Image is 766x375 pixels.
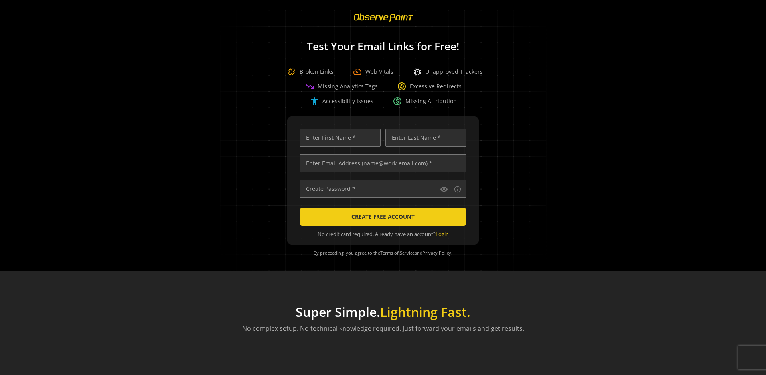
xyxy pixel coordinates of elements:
[413,67,422,77] span: bug_report
[300,180,466,198] input: Create Password *
[353,67,393,77] div: Web Vitals
[242,304,524,320] h1: Super Simple.
[284,64,334,80] div: Broken Links
[349,18,418,26] a: ObservePoint Homepage
[454,185,462,193] mat-icon: info_outline
[413,67,483,77] div: Unapproved Trackers
[297,245,469,261] div: By proceeding, you agree to the and .
[385,129,466,147] input: Enter Last Name *
[300,208,466,226] button: CREATE FREE ACCOUNT
[436,230,449,238] a: Login
[300,230,466,238] div: No credit card required. Already have an account?
[397,82,407,91] span: change_circle
[300,154,466,172] input: Enter Email Address (name@work-email.com) *
[380,250,415,256] a: Terms of Service
[453,185,462,194] button: Password requirements
[305,82,378,91] div: Missing Analytics Tags
[284,64,300,80] img: Broken Link
[351,210,415,224] span: CREATE FREE ACCOUNT
[422,250,451,256] a: Privacy Policy
[207,41,559,52] h1: Test Your Email Links for Free!
[242,324,524,333] p: No complex setup. No technical knowledge required. Just forward your emails and get results.
[353,67,362,77] span: speed
[380,303,470,320] span: Lightning Fast.
[393,96,402,106] span: paid
[397,82,462,91] div: Excessive Redirects
[305,82,314,91] span: trending_down
[440,185,448,193] mat-icon: visibility
[300,129,381,147] input: Enter First Name *
[310,96,319,106] span: accessibility
[310,96,373,106] div: Accessibility Issues
[393,96,457,106] div: Missing Attribution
